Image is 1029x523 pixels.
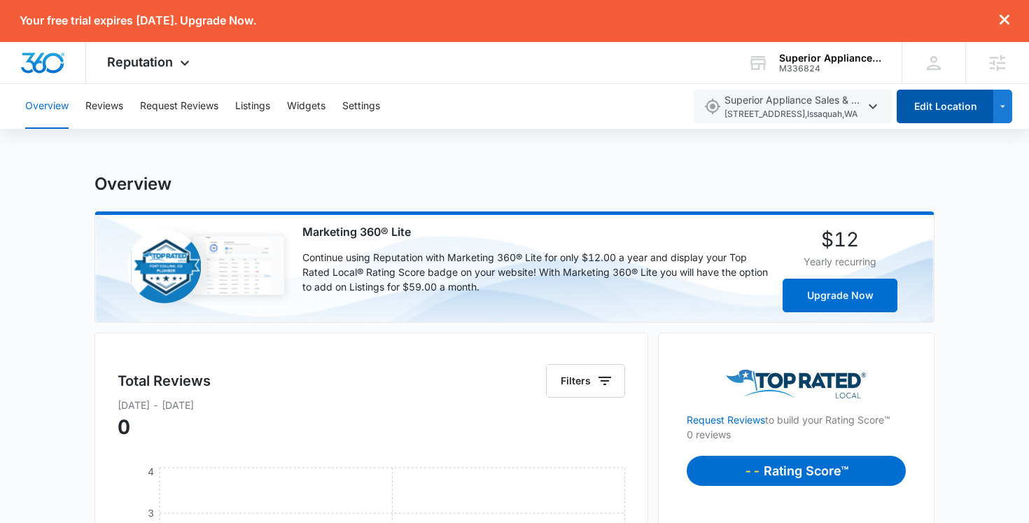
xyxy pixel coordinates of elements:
[779,53,881,64] div: account name
[724,92,864,121] span: Superior Appliance Sales & Service
[107,55,173,69] span: Reputation
[25,84,69,129] button: Overview
[20,14,256,27] p: Your free trial expires [DATE]. Upgrade Now.
[342,84,380,129] button: Settings
[235,84,270,129] button: Listings
[744,461,764,480] p: --
[86,42,214,83] div: Reputation
[118,398,625,412] p: [DATE] - [DATE]
[140,84,218,129] button: Request Reviews
[783,279,897,312] button: Upgrade Now
[287,84,325,129] button: Widgets
[821,225,859,254] p: $12
[302,250,769,294] p: Continue using Reputation with Marketing 360® Lite for only $12.00 a year and display your Top Ra...
[779,64,881,74] div: account id
[726,370,866,398] img: Top Rated Local Logo
[302,223,769,240] p: Marketing 360® Lite
[148,466,154,477] tspan: 4
[687,398,906,427] p: to build your Rating Score™
[118,370,211,391] h5: Total Reviews
[804,254,876,269] p: Yearly recurring
[94,174,171,195] h1: Overview
[764,461,848,480] p: Rating Score™
[897,90,993,123] button: Edit Location
[148,507,154,519] tspan: 3
[687,414,765,426] a: Request Reviews
[118,415,130,439] span: 0
[85,84,123,129] button: Reviews
[694,90,892,123] button: Superior Appliance Sales & Service[STREET_ADDRESS],Issaquah,WA
[546,364,625,398] button: Filters
[687,427,906,442] p: 0 reviews
[724,108,864,121] span: [STREET_ADDRESS] , Issaquah , WA
[1000,14,1009,27] button: dismiss this dialog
